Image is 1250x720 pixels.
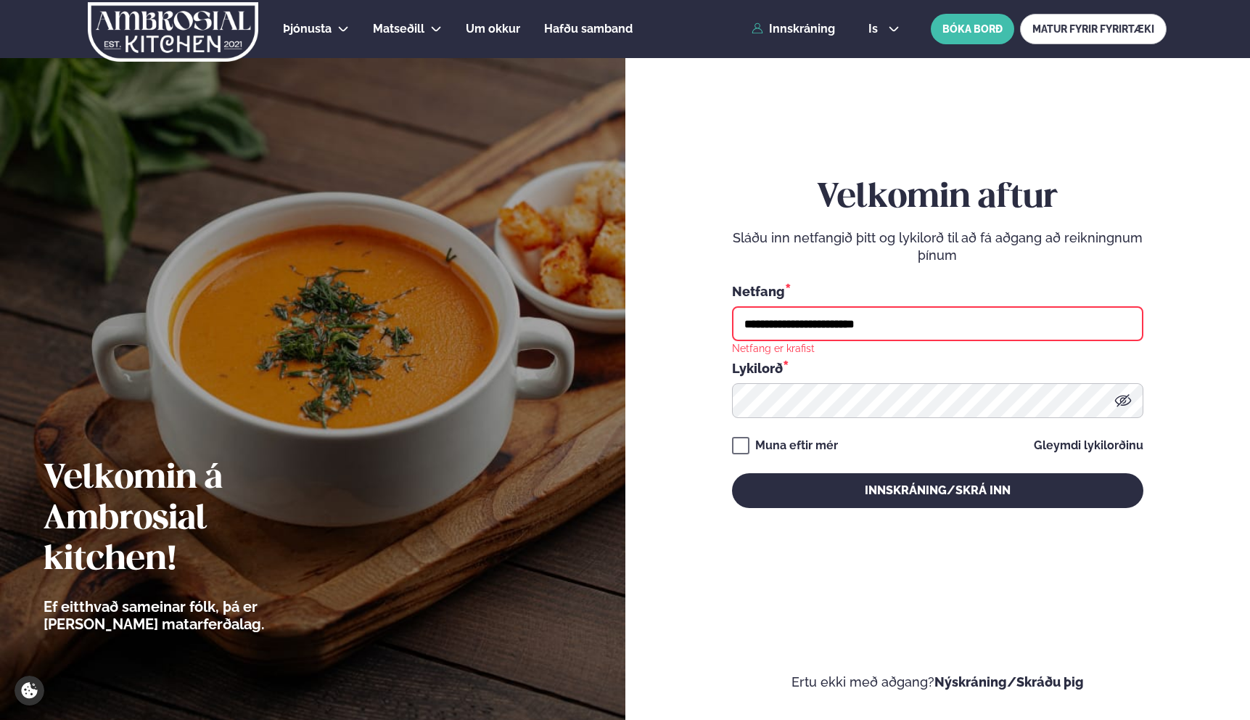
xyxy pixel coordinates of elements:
a: MATUR FYRIR FYRIRTÆKI [1020,14,1167,44]
div: Netfang [732,282,1143,300]
h2: Velkomin aftur [732,178,1143,218]
a: Þjónusta [283,20,332,38]
span: is [868,23,882,35]
span: Matseðill [373,22,424,36]
button: BÓKA BORÐ [931,14,1014,44]
a: Matseðill [373,20,424,38]
button: Innskráning/Skrá inn [732,473,1143,508]
a: Hafðu samband [544,20,633,38]
span: Hafðu samband [544,22,633,36]
a: Cookie settings [15,676,44,705]
p: Sláðu inn netfangið þitt og lykilorð til að fá aðgang að reikningnum þínum [732,229,1143,264]
span: Um okkur [466,22,520,36]
img: logo [86,2,260,62]
div: Lykilorð [732,359,1143,377]
div: Netfang er krafist [732,341,815,354]
p: Ef eitthvað sameinar fólk, þá er [PERSON_NAME] matarferðalag. [44,598,345,633]
h2: Velkomin á Ambrosial kitchen! [44,459,345,581]
span: Þjónusta [283,22,332,36]
p: Ertu ekki með aðgang? [669,674,1207,691]
a: Um okkur [466,20,520,38]
button: is [857,23,911,35]
a: Nýskráning/Skráðu þig [934,674,1084,690]
a: Innskráning [752,22,835,36]
a: Gleymdi lykilorðinu [1034,440,1143,451]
